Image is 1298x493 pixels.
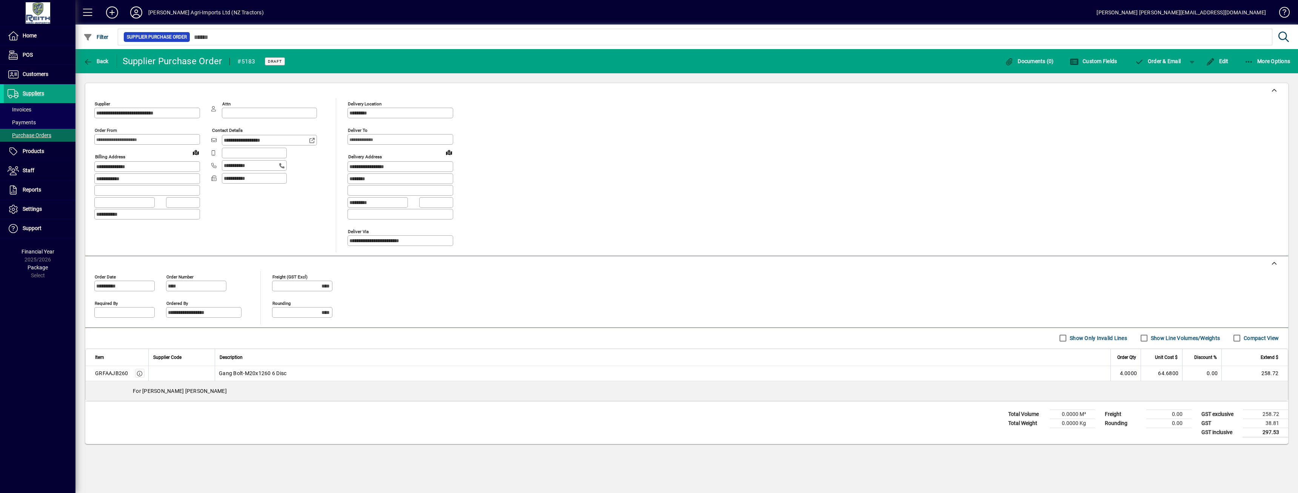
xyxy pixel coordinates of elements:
span: Products [23,148,44,154]
mat-label: Attn [222,101,231,107]
mat-label: Ordered by [166,300,188,306]
button: Filter [82,30,111,44]
mat-label: Required by [95,300,118,306]
td: Total Volume [1004,410,1050,419]
span: Purchase Orders [8,132,51,138]
mat-label: Delivery Location [348,101,381,107]
span: Description [220,353,243,362]
span: POS [23,52,33,58]
span: Home [23,32,37,39]
mat-label: Supplier [95,101,110,107]
td: GST [1198,419,1243,428]
span: Gang Bolt-M20x1260 6 Disc [219,369,286,377]
span: Item [95,353,104,362]
mat-label: Order from [95,128,117,133]
span: Staff [23,167,34,173]
td: 258.72 [1243,410,1288,419]
label: Show Only Invalid Lines [1068,334,1127,342]
a: View on map [443,146,455,158]
td: Rounding [1101,419,1146,428]
a: Reports [4,181,75,199]
div: GRFAAJB260 [95,369,128,377]
a: Staff [4,161,75,180]
span: Unit Cost $ [1155,353,1178,362]
span: Order Qty [1117,353,1136,362]
td: 4.0000 [1110,366,1141,381]
div: For [PERSON_NAME] [PERSON_NAME] [86,381,1288,401]
span: Package [28,264,48,270]
span: Settings [23,206,42,212]
a: Customers [4,65,75,84]
div: Supplier Purchase Order [123,55,222,67]
span: Payments [8,119,36,125]
span: Extend $ [1261,353,1278,362]
td: 0.00 [1146,419,1192,428]
td: 0.00 [1182,366,1221,381]
button: Add [100,6,124,19]
span: Custom Fields [1070,58,1117,64]
a: Invoices [4,103,75,116]
span: Suppliers [23,90,44,96]
span: Back [83,58,109,64]
button: Documents (0) [1003,54,1056,68]
span: Supplier Code [153,353,181,362]
mat-label: Order date [95,274,116,279]
a: Products [4,142,75,161]
span: Financial Year [22,249,54,255]
div: [PERSON_NAME] [PERSON_NAME][EMAIL_ADDRESS][DOMAIN_NAME] [1097,6,1266,19]
div: #5183 [237,56,255,68]
a: Knowledge Base [1273,2,1289,26]
span: Documents (0) [1005,58,1054,64]
button: Custom Fields [1068,54,1119,68]
td: GST inclusive [1198,428,1243,437]
span: Support [23,225,42,231]
a: View on map [190,146,202,158]
mat-label: Rounding [272,300,291,306]
button: Order & Email [1131,54,1184,68]
a: Purchase Orders [4,129,75,142]
mat-label: Deliver To [348,128,368,133]
span: Invoices [8,107,31,113]
td: 64.6800 [1141,366,1182,381]
button: Edit [1204,54,1230,68]
label: Compact View [1242,334,1279,342]
span: Filter [83,34,109,40]
td: 0.0000 Kg [1050,419,1095,428]
div: [PERSON_NAME] Agri-Imports Ltd (NZ Tractors) [148,6,264,19]
span: Discount % [1194,353,1217,362]
span: Edit [1206,58,1229,64]
a: POS [4,46,75,65]
button: Profile [124,6,148,19]
button: More Options [1243,54,1292,68]
a: Settings [4,200,75,219]
a: Home [4,26,75,45]
span: More Options [1244,58,1290,64]
td: 38.81 [1243,419,1288,428]
a: Support [4,219,75,238]
button: Back [82,54,111,68]
td: 0.0000 M³ [1050,410,1095,419]
td: GST exclusive [1198,410,1243,419]
app-page-header-button: Back [75,54,117,68]
td: Freight [1101,410,1146,419]
span: Supplier Purchase Order [127,33,187,41]
td: 0.00 [1146,410,1192,419]
label: Show Line Volumes/Weights [1149,334,1220,342]
a: Payments [4,116,75,129]
mat-label: Freight (GST excl) [272,274,308,279]
span: Order & Email [1135,58,1181,64]
td: 258.72 [1221,366,1288,381]
td: Total Weight [1004,419,1050,428]
span: Draft [268,59,282,64]
mat-label: Order number [166,274,194,279]
span: Customers [23,71,48,77]
span: Reports [23,187,41,193]
td: 297.53 [1243,428,1288,437]
mat-label: Deliver via [348,229,369,234]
